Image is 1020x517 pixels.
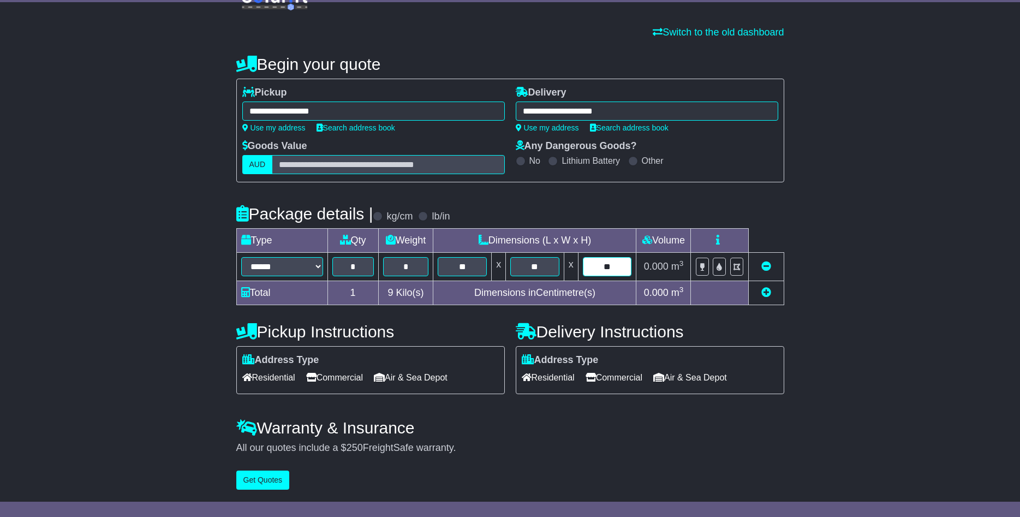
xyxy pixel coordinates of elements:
sup: 3 [679,286,684,294]
label: Other [642,156,664,166]
span: Residential [242,369,295,386]
label: Address Type [242,354,319,366]
label: Address Type [522,354,599,366]
a: Remove this item [761,261,771,272]
label: Pickup [242,87,287,99]
td: Dimensions in Centimetre(s) [433,281,636,305]
td: Volume [636,229,691,253]
td: x [564,253,578,281]
span: m [671,287,684,298]
span: Air & Sea Depot [374,369,448,386]
label: No [529,156,540,166]
label: Delivery [516,87,566,99]
h4: Begin your quote [236,55,784,73]
h4: Warranty & Insurance [236,419,784,437]
a: Search address book [590,123,669,132]
a: Use my address [516,123,579,132]
td: Kilo(s) [378,281,433,305]
span: Commercial [586,369,642,386]
label: Any Dangerous Goods? [516,140,637,152]
span: m [671,261,684,272]
span: 0.000 [644,287,669,298]
a: Switch to the old dashboard [653,27,784,38]
span: 250 [347,442,363,453]
label: lb/in [432,211,450,223]
span: Commercial [306,369,363,386]
label: Lithium Battery [562,156,620,166]
div: All our quotes include a $ FreightSafe warranty. [236,442,784,454]
label: AUD [242,155,273,174]
h4: Package details | [236,205,373,223]
a: Add new item [761,287,771,298]
td: Qty [327,229,378,253]
sup: 3 [679,259,684,268]
td: 1 [327,281,378,305]
td: x [492,253,506,281]
h4: Pickup Instructions [236,323,505,341]
td: Type [236,229,327,253]
td: Total [236,281,327,305]
span: 9 [387,287,393,298]
span: 0.000 [644,261,669,272]
label: Goods Value [242,140,307,152]
td: Dimensions (L x W x H) [433,229,636,253]
h4: Delivery Instructions [516,323,784,341]
a: Use my address [242,123,306,132]
a: Search address book [317,123,395,132]
button: Get Quotes [236,471,290,490]
span: Air & Sea Depot [653,369,727,386]
label: kg/cm [386,211,413,223]
span: Residential [522,369,575,386]
td: Weight [378,229,433,253]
